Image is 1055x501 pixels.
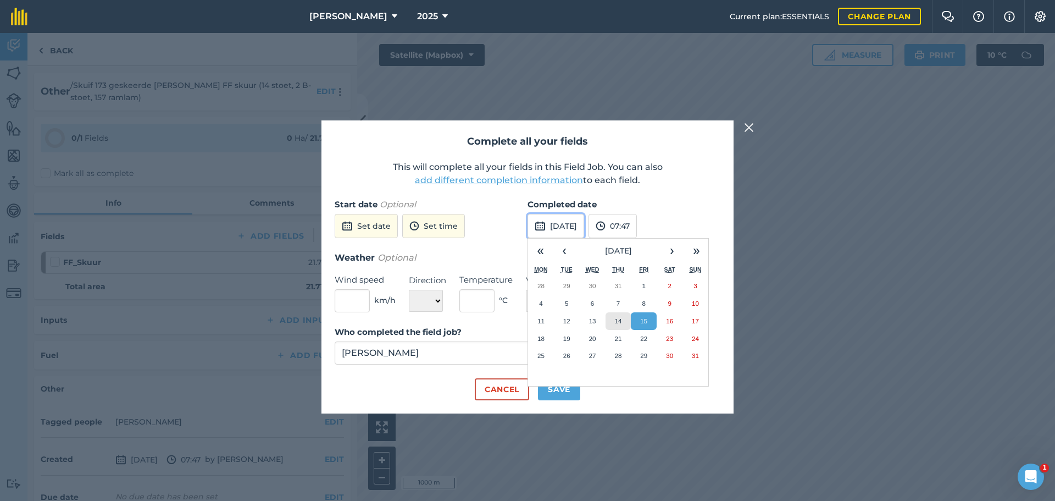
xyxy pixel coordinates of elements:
em: Optional [377,252,416,263]
abbr: August 24, 2025 [692,335,699,342]
button: August 6, 2025 [580,295,606,312]
img: svg+xml;base64,PD94bWwgdmVyc2lvbj0iMS4wIiBlbmNvZGluZz0idXRmLTgiPz4KPCEtLSBHZW5lcmF0b3I6IEFkb2JlIE... [535,219,546,233]
button: August 29, 2025 [631,347,657,365]
button: » [684,239,708,263]
abbr: August 9, 2025 [668,300,671,307]
abbr: August 14, 2025 [614,317,621,324]
img: svg+xml;base64,PD94bWwgdmVyc2lvbj0iMS4wIiBlbmNvZGluZz0idXRmLTgiPz4KPCEtLSBHZW5lcmF0b3I6IEFkb2JlIE... [596,219,606,233]
button: ‹ [552,239,576,263]
abbr: August 4, 2025 [539,300,542,307]
abbr: Thursday [612,266,624,273]
img: svg+xml;base64,PD94bWwgdmVyc2lvbj0iMS4wIiBlbmNvZGluZz0idXRmLTgiPz4KPCEtLSBHZW5lcmF0b3I6IEFkb2JlIE... [342,219,353,233]
h2: Complete all your fields [335,134,720,150]
abbr: August 30, 2025 [666,352,673,359]
abbr: August 13, 2025 [589,317,596,324]
button: August 21, 2025 [606,330,631,348]
abbr: August 21, 2025 [614,335,621,342]
abbr: August 11, 2025 [537,317,545,324]
button: [DATE] [527,214,584,238]
span: km/h [374,294,396,306]
button: Cancel [475,378,529,400]
button: August 16, 2025 [657,312,682,330]
abbr: Monday [534,266,548,273]
abbr: Friday [639,266,648,273]
button: August 15, 2025 [631,312,657,330]
button: August 27, 2025 [580,347,606,365]
abbr: August 8, 2025 [642,300,646,307]
label: Weather [526,274,580,287]
img: svg+xml;base64,PD94bWwgdmVyc2lvbj0iMS4wIiBlbmNvZGluZz0idXRmLTgiPz4KPCEtLSBHZW5lcmF0b3I6IEFkb2JlIE... [409,219,419,233]
abbr: Tuesday [561,266,573,273]
span: ° C [499,294,508,306]
button: July 29, 2025 [554,277,580,295]
abbr: August 29, 2025 [640,352,647,359]
button: Set time [402,214,465,238]
abbr: August 26, 2025 [563,352,570,359]
button: August 17, 2025 [682,312,708,330]
button: August 7, 2025 [606,295,631,312]
button: August 26, 2025 [554,347,580,365]
img: svg+xml;base64,PHN2ZyB4bWxucz0iaHR0cDovL3d3dy53My5vcmcvMjAwMC9zdmciIHdpZHRoPSIyMiIgaGVpZ2h0PSIzMC... [744,121,754,134]
abbr: August 31, 2025 [692,352,699,359]
iframe: Intercom live chat [1018,464,1044,490]
button: August 20, 2025 [580,330,606,348]
button: August 4, 2025 [528,295,554,312]
span: 1 [1040,464,1049,472]
label: Wind speed [335,273,396,287]
strong: Who completed the field job? [335,327,462,337]
abbr: August 6, 2025 [591,300,594,307]
button: August 25, 2025 [528,347,554,365]
button: August 1, 2025 [631,277,657,295]
abbr: August 7, 2025 [617,300,620,307]
button: August 14, 2025 [606,312,631,330]
button: July 31, 2025 [606,277,631,295]
label: Temperature [459,273,513,287]
button: › [660,239,684,263]
em: Optional [380,199,416,210]
button: 07:47 [588,214,637,238]
button: Set date [335,214,398,238]
button: August 19, 2025 [554,330,580,348]
abbr: Saturday [664,266,675,273]
button: August 31, 2025 [682,347,708,365]
button: August 22, 2025 [631,330,657,348]
abbr: July 28, 2025 [537,282,545,289]
button: August 12, 2025 [554,312,580,330]
abbr: August 16, 2025 [666,317,673,324]
span: Current plan : ESSENTIALS [730,10,829,23]
button: August 28, 2025 [606,347,631,365]
abbr: August 18, 2025 [537,335,545,342]
img: A question mark icon [972,11,985,22]
abbr: Wednesday [586,266,599,273]
abbr: August 10, 2025 [692,300,699,307]
strong: Completed date [527,199,597,210]
abbr: July 31, 2025 [614,282,621,289]
button: August 8, 2025 [631,295,657,312]
button: August 3, 2025 [682,277,708,295]
abbr: August 27, 2025 [589,352,596,359]
abbr: August 3, 2025 [693,282,697,289]
p: This will complete all your fields in this Field Job. You can also to each field. [335,161,720,187]
button: August 13, 2025 [580,312,606,330]
abbr: August 1, 2025 [642,282,646,289]
img: svg+xml;base64,PHN2ZyB4bWxucz0iaHR0cDovL3d3dy53My5vcmcvMjAwMC9zdmciIHdpZHRoPSIxNyIgaGVpZ2h0PSIxNy... [1004,10,1015,23]
abbr: July 30, 2025 [589,282,596,289]
button: August 9, 2025 [657,295,682,312]
abbr: July 29, 2025 [563,282,570,289]
abbr: August 5, 2025 [565,300,568,307]
button: July 28, 2025 [528,277,554,295]
abbr: August 25, 2025 [537,352,545,359]
abbr: August 20, 2025 [589,335,596,342]
button: August 2, 2025 [657,277,682,295]
strong: Start date [335,199,377,210]
button: August 24, 2025 [682,330,708,348]
button: August 5, 2025 [554,295,580,312]
span: 2025 [417,10,438,23]
abbr: August 12, 2025 [563,317,570,324]
abbr: August 17, 2025 [692,317,699,324]
img: fieldmargin Logo [11,8,27,25]
button: August 30, 2025 [657,347,682,365]
abbr: August 2, 2025 [668,282,671,289]
abbr: Sunday [689,266,701,273]
button: « [528,239,552,263]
